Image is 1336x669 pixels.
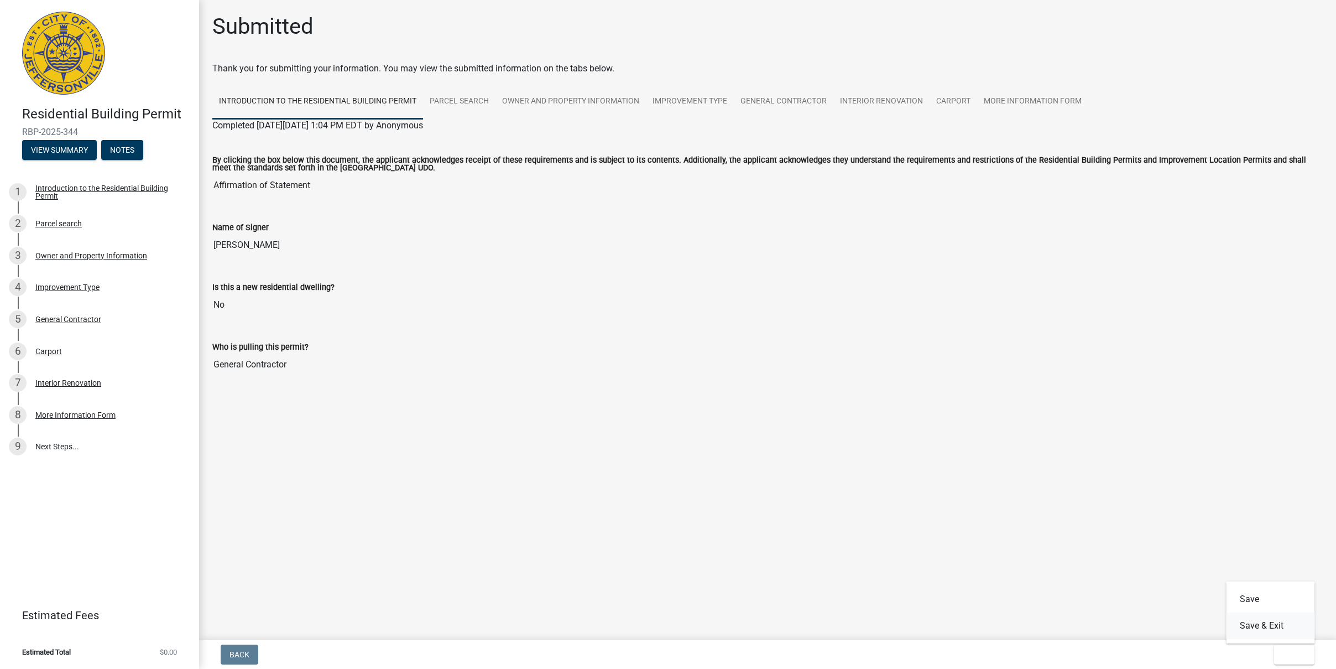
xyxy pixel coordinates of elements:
[9,310,27,328] div: 5
[9,215,27,232] div: 2
[22,140,97,160] button: View Summary
[1227,582,1315,644] div: Exit
[160,649,177,656] span: $0.00
[35,411,116,419] div: More Information Form
[9,438,27,455] div: 9
[495,84,646,120] a: Owner and Property Information
[977,84,1088,120] a: More Information Form
[9,247,27,265] div: 3
[35,315,101,323] div: General Contractor
[22,649,71,656] span: Estimated Total
[212,157,1323,173] label: By clicking the box below this document, the applicant acknowledges receipt of these requirements...
[229,650,249,659] span: Back
[212,120,423,131] span: Completed [DATE][DATE] 1:04 PM EDT by Anonymous
[9,183,27,201] div: 1
[35,252,147,260] div: Owner and Property Information
[35,220,82,227] div: Parcel search
[22,146,97,155] wm-modal-confirm: Summary
[101,146,143,155] wm-modal-confirm: Notes
[423,84,495,120] a: Parcel search
[212,62,1323,75] div: Thank you for submitting your information. You may view the submitted information on the tabs below.
[212,284,335,292] label: Is this a new residential dwelling?
[22,127,177,137] span: RBP-2025-344
[734,84,833,120] a: General Contractor
[1227,586,1315,613] button: Save
[1283,650,1299,659] span: Exit
[9,343,27,360] div: 6
[9,406,27,424] div: 8
[930,84,977,120] a: Carport
[212,344,309,351] label: Who is pulling this permit?
[9,374,27,392] div: 7
[9,604,181,626] a: Estimated Fees
[646,84,734,120] a: Improvement Type
[22,106,190,122] h4: Residential Building Permit
[101,140,143,160] button: Notes
[212,13,314,40] h1: Submitted
[212,224,269,232] label: Name of Signer
[9,278,27,296] div: 4
[212,84,423,120] a: Introduction to the Residential Building Permit
[1227,613,1315,639] button: Save & Exit
[833,84,930,120] a: Interior Renovation
[35,184,181,200] div: Introduction to the Residential Building Permit
[35,283,100,291] div: Improvement Type
[35,348,62,355] div: Carport
[35,379,101,387] div: Interior Renovation
[1274,645,1314,665] button: Exit
[22,12,105,95] img: City of Jeffersonville, Indiana
[221,645,258,665] button: Back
